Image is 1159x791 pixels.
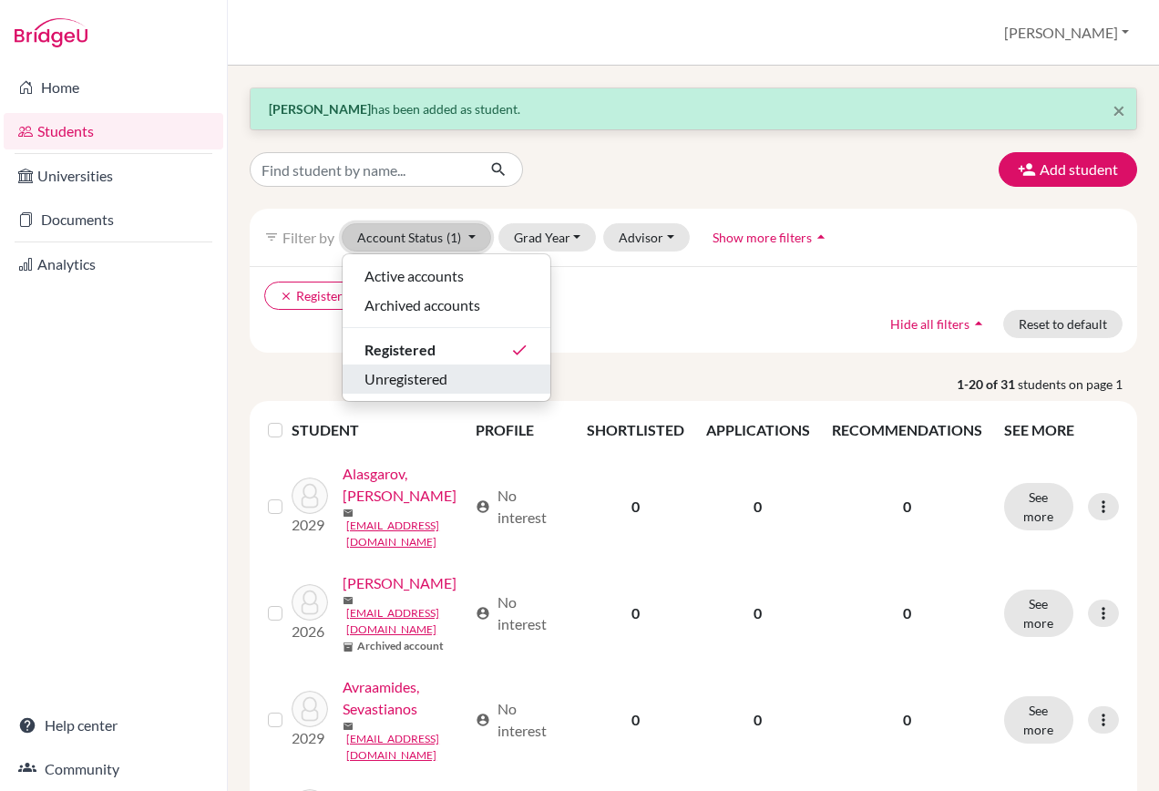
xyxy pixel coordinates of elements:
i: arrow_drop_up [969,314,988,333]
strong: 1-20 of 31 [957,375,1018,394]
a: Analytics [4,246,223,282]
button: See more [1004,696,1073,744]
button: Advisor [603,223,690,252]
button: Grad Year [498,223,597,252]
a: [PERSON_NAME] [343,572,456,594]
p: 0 [832,602,982,624]
img: Bridge-U [15,18,87,47]
th: PROFILE [465,408,576,452]
span: mail [343,508,354,519]
img: Alasgarov, Murad [292,478,328,514]
a: Community [4,751,223,787]
td: 0 [695,452,821,561]
span: inventory_2 [343,642,354,652]
span: Filter by [282,229,334,246]
span: account_circle [476,499,490,514]
a: [EMAIL_ADDRESS][DOMAIN_NAME] [346,518,467,550]
div: No interest [476,485,565,529]
p: 2026 [292,621,328,642]
div: No interest [476,698,565,742]
button: clearRegistered [264,282,372,310]
a: Documents [4,201,223,238]
b: Archived account [357,638,444,654]
span: mail [343,595,354,606]
p: 0 [832,709,982,731]
th: RECOMMENDATIONS [821,408,993,452]
button: Account Status(1) [342,223,491,252]
a: [EMAIL_ADDRESS][DOMAIN_NAME] [346,605,467,638]
div: Account Status(1) [342,253,551,402]
button: Hide all filtersarrow_drop_up [875,310,1003,338]
span: (1) [446,230,461,245]
span: Registered [364,339,436,361]
button: Active accounts [343,262,550,291]
span: × [1113,97,1125,123]
i: done [510,341,528,359]
td: 0 [695,665,821,775]
strong: [PERSON_NAME] [269,101,371,117]
i: clear [280,290,292,303]
span: Unregistered [364,368,447,390]
button: Unregistered [343,365,550,394]
th: STUDENT [292,408,465,452]
span: account_circle [476,606,490,621]
a: Alasgarov, [PERSON_NAME] [343,463,467,507]
span: mail [343,721,354,732]
span: Show more filters [713,230,812,245]
div: No interest [476,591,565,635]
a: [EMAIL_ADDRESS][DOMAIN_NAME] [346,731,467,764]
a: Help center [4,707,223,744]
button: Reset to default [1003,310,1123,338]
button: [PERSON_NAME] [996,15,1137,50]
span: Hide all filters [890,316,969,332]
button: See more [1004,590,1073,637]
th: SEE MORE [993,408,1130,452]
p: 2029 [292,514,328,536]
button: Registereddone [343,335,550,365]
button: Show more filtersarrow_drop_up [697,223,846,252]
button: Archived accounts [343,291,550,320]
p: 0 [832,496,982,518]
span: students on page 1 [1018,375,1137,394]
a: Home [4,69,223,106]
i: arrow_drop_up [812,228,830,246]
p: has been added as student. [269,99,1118,118]
th: APPLICATIONS [695,408,821,452]
td: 0 [576,665,695,775]
a: Avraamides, Sevastianos [343,676,467,720]
img: Avraamides, Sevastianos [292,691,328,727]
span: Archived accounts [364,294,480,316]
i: filter_list [264,230,279,244]
span: account_circle [476,713,490,727]
p: 2029 [292,727,328,749]
button: Add student [999,152,1137,187]
span: Active accounts [364,265,464,287]
a: Universities [4,158,223,194]
td: 0 [576,561,695,665]
input: Find student by name... [250,152,476,187]
th: SHORTLISTED [576,408,695,452]
a: Students [4,113,223,149]
td: 0 [695,561,821,665]
img: Ananyev, Yury [292,584,328,621]
td: 0 [576,452,695,561]
button: Close [1113,99,1125,121]
button: See more [1004,483,1073,530]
